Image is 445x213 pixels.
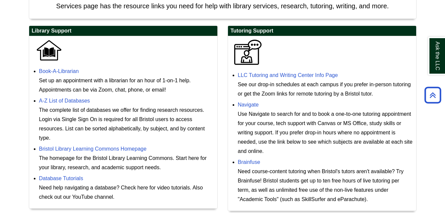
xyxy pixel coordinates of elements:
a: Bristol Library Learning Commons Homepage [39,146,147,152]
div: The homepage for the Bristol Library Learning Commons. Start here for your library, research, and... [39,154,214,172]
a: Brainfuse [238,159,260,165]
h2: Library Support [29,26,217,36]
div: Need help navigating a database? Check here for video tutorials. Also check out our YouTube channel. [39,183,214,202]
a: Book-A-Librarian [39,68,79,74]
div: Need course-content tutoring when Bristol's tutors aren't available? Try Brainfuse! Bristol stude... [238,167,413,204]
a: Navigate [238,102,259,107]
div: Set up an appointment with a librarian for an hour of 1-on-1 help. Appointments can be via Zoom, ... [39,76,214,95]
div: See our drop-in schedules at each campus if you prefer in-person tutoring or get the Zoom links f... [238,80,413,99]
div: The complete list of databases we offer for finding research resources. Login via Single Sign On ... [39,106,214,143]
a: LLC Tutoring and Writing Center Info Page [238,72,338,78]
a: A-Z List of Databases [39,98,90,104]
div: Use Navigate to search for and to book a one-to-one tutoring appointment for your course, tech su... [238,109,413,156]
a: Database Tutorials [39,176,83,181]
h2: Tutoring Support [228,26,416,36]
a: Back to Top [422,91,443,100]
